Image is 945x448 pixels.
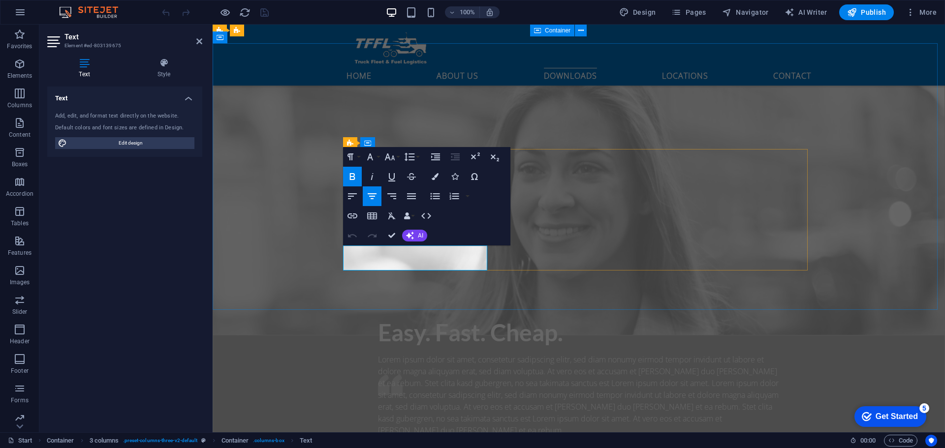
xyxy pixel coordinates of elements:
[27,11,69,20] div: Get Started
[343,206,362,226] button: Insert Link
[465,167,484,186] button: Special Characters
[781,4,831,20] button: AI Writer
[343,167,362,186] button: Bold (Ctrl+B)
[363,186,381,206] button: Align Center
[126,58,202,79] h4: Style
[445,167,464,186] button: Icons
[485,8,494,17] i: On resize automatically adjust zoom level to fit chosen device.
[10,278,30,286] p: Images
[925,435,937,447] button: Usercentrics
[850,435,876,447] h6: Session time
[382,226,401,245] button: Confirm (Ctrl+⏎)
[64,41,183,50] h3: Element #ed-803139675
[860,435,876,447] span: 00 00
[619,7,656,17] span: Design
[382,186,401,206] button: Align Right
[363,147,381,167] button: Font Family
[343,226,362,245] button: Undo (Ctrl+Z)
[10,337,30,345] p: Header
[47,435,74,447] span: Click to select. Double-click to edit
[300,435,312,447] span: Click to select. Double-click to edit
[464,186,472,206] button: Ordered List
[363,226,381,245] button: Redo (Ctrl+Shift+Z)
[363,206,381,226] button: Insert Table
[7,72,32,80] p: Elements
[11,396,29,404] p: Forms
[5,5,77,26] div: Get Started 5 items remaining, 0% complete
[615,4,660,20] button: Design
[12,160,28,168] p: Boxes
[11,367,29,375] p: Footer
[201,438,206,443] i: This element is a customizable preset
[722,7,769,17] span: Navigator
[55,112,194,120] div: Add, edit, and format text directly on the website.
[446,147,465,167] button: Decrease Indent
[219,6,231,18] button: Click here to leave preview mode and continue editing
[460,6,475,18] h6: 100%
[47,58,126,79] h4: Text
[867,437,869,444] span: :
[884,435,917,447] button: Code
[426,167,444,186] button: Colors
[785,7,827,17] span: AI Writer
[671,7,706,17] span: Pages
[70,2,80,12] div: 5
[402,186,421,206] button: Align Justify
[545,28,570,33] span: Container
[906,7,937,17] span: More
[417,206,436,226] button: HTML
[70,137,191,149] span: Edit design
[64,32,202,41] h2: Text
[382,206,401,226] button: Clear Formatting
[667,4,710,20] button: Pages
[426,147,445,167] button: Increase Indent
[402,230,427,241] button: AI
[11,219,29,227] p: Tables
[57,6,130,18] img: Editor Logo
[239,6,251,18] button: reload
[8,249,31,257] p: Features
[253,435,284,447] span: . columns-box
[55,137,194,149] button: Edit design
[445,6,480,18] button: 100%
[47,87,202,104] h4: Text
[343,186,362,206] button: Align Left
[445,186,464,206] button: Ordered List
[55,124,194,132] div: Default colors and font sizes are defined in Design.
[343,147,362,167] button: Paragraph Format
[418,233,423,239] span: AI
[839,4,894,20] button: Publish
[402,206,416,226] button: Data Bindings
[466,147,484,167] button: Superscript
[902,4,941,20] button: More
[888,435,913,447] span: Code
[615,4,660,20] div: Design (Ctrl+Alt+Y)
[402,147,421,167] button: Line Height
[7,42,32,50] p: Favorites
[847,7,886,17] span: Publish
[718,4,773,20] button: Navigator
[12,308,28,316] p: Slider
[382,147,401,167] button: Font Size
[239,7,251,18] i: Reload page
[9,131,31,139] p: Content
[7,101,32,109] p: Columns
[426,186,444,206] button: Unordered List
[485,147,504,167] button: Subscript
[123,435,198,447] span: . preset-columns-three-v2-default
[363,167,381,186] button: Italic (Ctrl+I)
[402,167,421,186] button: Strikethrough
[382,167,401,186] button: Underline (Ctrl+U)
[90,435,119,447] span: Click to select. Double-click to edit
[8,435,32,447] a: Click to cancel selection. Double-click to open Pages
[6,190,33,198] p: Accordion
[47,435,313,447] nav: breadcrumb
[221,435,249,447] span: Click to select. Double-click to edit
